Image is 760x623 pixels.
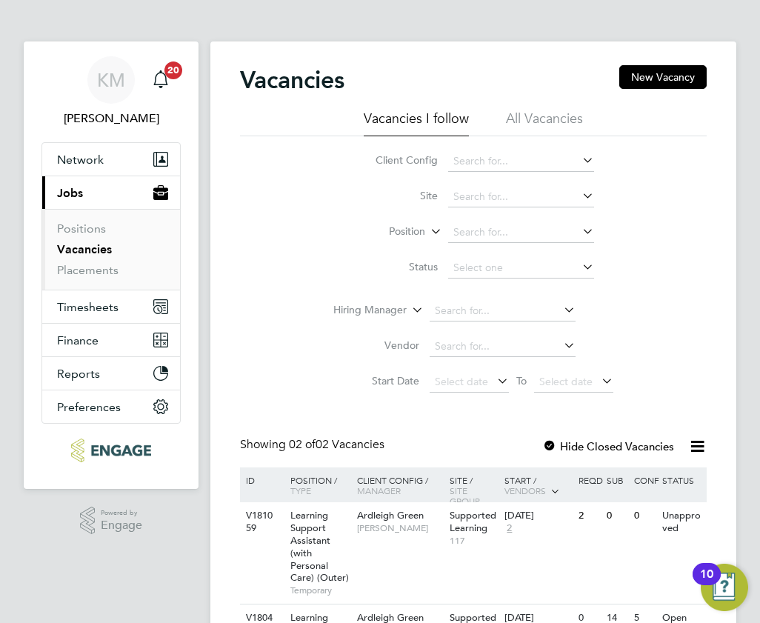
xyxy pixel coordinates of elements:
[504,522,514,535] span: 2
[357,484,401,496] span: Manager
[603,502,630,530] div: 0
[80,507,143,535] a: Powered byEngage
[240,65,344,95] h2: Vacancies
[41,439,181,462] a: Go to home page
[435,375,488,388] span: Select date
[575,467,602,493] div: Reqd
[57,186,83,200] span: Jobs
[279,467,353,503] div: Position /
[430,301,576,322] input: Search for...
[364,110,469,136] li: Vacancies I follow
[701,564,748,611] button: Open Resource Center, 10 new notifications
[446,467,501,513] div: Site /
[630,502,658,530] div: 0
[290,584,350,596] span: Temporary
[42,390,180,423] button: Preferences
[24,41,199,489] nav: Main navigation
[450,509,496,534] span: Supported Learning
[57,242,112,256] a: Vacancies
[42,209,180,290] div: Jobs
[542,439,674,453] label: Hide Closed Vacancies
[57,367,100,381] span: Reports
[448,187,594,207] input: Search for...
[57,221,106,236] a: Positions
[450,484,480,507] span: Site Group
[353,260,438,273] label: Status
[240,437,387,453] div: Showing
[448,222,594,243] input: Search for...
[539,375,593,388] span: Select date
[448,258,594,279] input: Select one
[506,110,583,136] li: All Vacancies
[321,303,407,318] label: Hiring Manager
[57,333,99,347] span: Finance
[164,61,182,79] span: 20
[450,535,498,547] span: 117
[659,502,704,542] div: Unapproved
[340,224,425,239] label: Position
[101,507,142,519] span: Powered by
[659,467,704,493] div: Status
[57,263,119,277] a: Placements
[146,56,176,104] a: 20
[700,574,713,593] div: 10
[57,400,121,414] span: Preferences
[353,189,438,202] label: Site
[512,371,531,390] span: To
[334,339,419,352] label: Vendor
[42,290,180,323] button: Timesheets
[42,176,180,209] button: Jobs
[430,336,576,357] input: Search for...
[504,510,571,522] div: [DATE]
[41,110,181,127] span: Karen Marcelline
[42,357,180,390] button: Reports
[57,153,104,167] span: Network
[357,522,442,534] span: [PERSON_NAME]
[504,484,546,496] span: Vendors
[619,65,707,89] button: New Vacancy
[334,374,419,387] label: Start Date
[357,509,424,522] span: Ardleigh Green
[42,143,180,176] button: Network
[242,467,279,493] div: ID
[289,437,384,452] span: 02 Vacancies
[101,519,142,532] span: Engage
[603,467,630,493] div: Sub
[71,439,150,462] img: ncclondon-logo-retina.png
[97,70,125,90] span: KM
[290,484,311,496] span: Type
[575,502,602,530] div: 2
[242,502,279,542] div: V181059
[41,56,181,127] a: KM[PERSON_NAME]
[290,509,349,584] span: Learning Support Assistant (with Personal Care) (Outer)
[353,467,446,503] div: Client Config /
[448,151,594,172] input: Search for...
[57,300,119,314] span: Timesheets
[630,467,658,493] div: Conf
[289,437,316,452] span: 02 of
[501,467,575,504] div: Start /
[353,153,438,167] label: Client Config
[42,324,180,356] button: Finance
